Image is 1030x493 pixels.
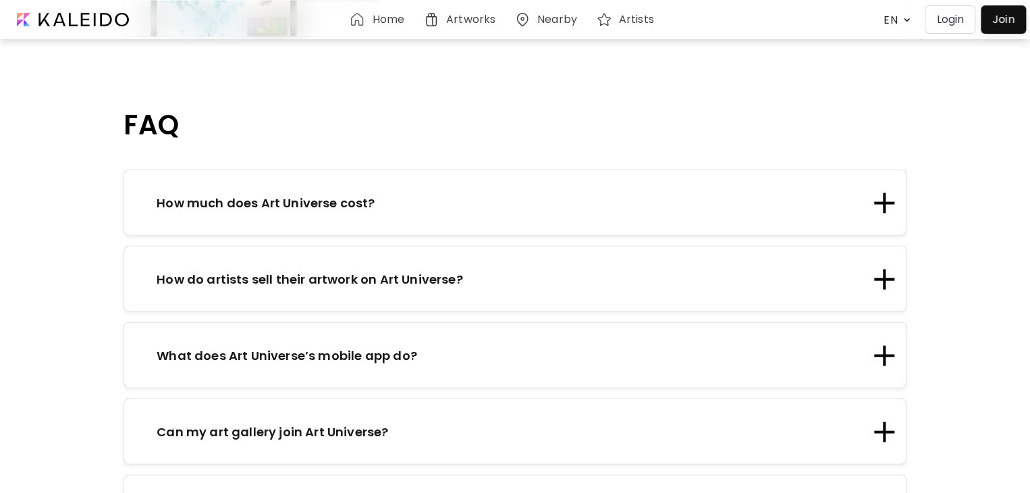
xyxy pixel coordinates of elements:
a: Artworks [423,11,501,28]
button: Login [925,5,975,34]
h6: Home [372,14,404,25]
p: What does Art Universe’s mobile app do? [157,346,417,365]
p: How do artists sell their artwork on Art Universe? [157,270,462,288]
a: Home [349,11,409,28]
div: EN [877,8,900,32]
p: Login [936,11,964,28]
p: Can my art gallery join Art Universe? [157,423,388,441]
h6: Artworks [446,14,495,25]
p: FAQ [124,105,906,145]
h6: Nearby [537,14,577,25]
div: How do artists sell their artwork on Art Universe? [124,246,906,312]
a: Join [981,5,1026,34]
a: Nearby [514,11,582,28]
div: What does Art Universe’s mobile app do? [124,322,906,388]
div: How much does Art Universe cost? [124,170,906,236]
div: Can my art gallery join Art Universe? [124,398,906,465]
a: Login [925,5,981,34]
a: Artists [596,11,659,28]
p: How much does Art Universe cost? [157,194,375,212]
img: arrow down [900,14,914,26]
h6: Artists [619,14,654,25]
